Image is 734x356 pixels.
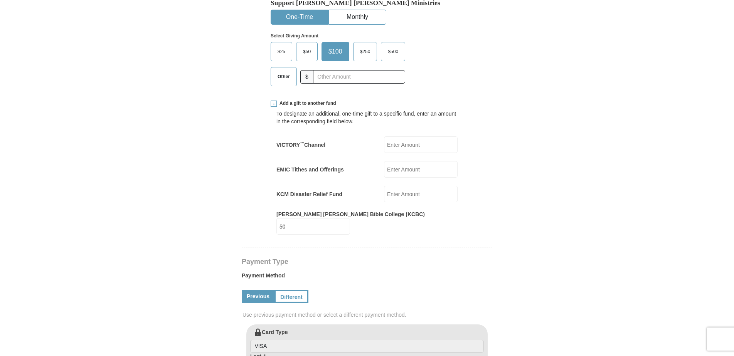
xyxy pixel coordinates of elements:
label: [PERSON_NAME] [PERSON_NAME] Bible College (KCBC) [276,210,425,218]
label: KCM Disaster Relief Fund [276,190,342,198]
span: $50 [299,46,315,57]
span: $ [300,70,313,84]
input: Enter Amount [384,186,458,202]
button: Monthly [329,10,386,24]
h4: Payment Type [242,259,492,265]
span: Use previous payment method or select a different payment method. [242,311,493,319]
span: Other [274,71,294,82]
span: Add a gift to another fund [277,100,336,107]
sup: ™ [300,141,304,146]
div: To designate an additional, one-time gift to a specific fund, enter an amount in the correspondin... [276,110,458,125]
label: VICTORY Channel [276,141,325,149]
label: Card Type [250,328,484,353]
a: Previous [242,290,274,303]
button: One-Time [271,10,328,24]
label: EMIC Tithes and Offerings [276,166,344,173]
span: $250 [356,46,374,57]
input: Other Amount [313,70,405,84]
input: Enter Amount [276,218,350,235]
input: Card Type [250,340,484,353]
strong: Select Giving Amount [271,33,318,39]
span: $100 [325,46,346,57]
span: $500 [384,46,402,57]
input: Enter Amount [384,161,458,178]
label: Payment Method [242,272,492,283]
span: $25 [274,46,289,57]
a: Different [274,290,308,303]
input: Enter Amount [384,136,458,153]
